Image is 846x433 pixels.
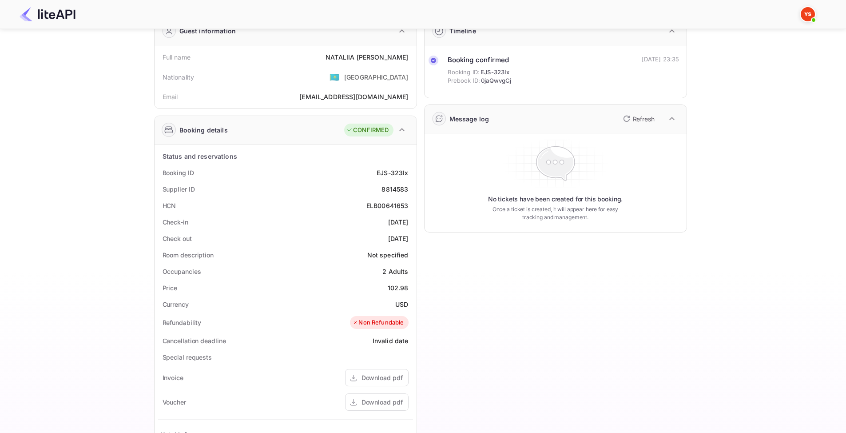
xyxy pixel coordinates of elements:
div: Invalid date [373,336,409,345]
div: Full name [163,52,191,62]
div: Nationality [163,72,195,82]
img: LiteAPI Logo [20,7,75,21]
span: EJS-323Ix [481,68,509,77]
div: 102.98 [388,283,409,293]
div: Refundability [163,318,202,327]
div: ELB00641653 [366,201,409,210]
div: Check-in [163,217,188,227]
div: Cancellation deadline [163,336,226,345]
div: Booking details [179,125,228,135]
p: Once a ticket is created, it will appear here for easy tracking and management. [485,205,626,221]
div: Booking confirmed [448,55,512,65]
p: Refresh [633,114,655,124]
div: Download pdf [361,397,403,407]
div: Status and reservations [163,152,237,161]
img: Yandex Support [801,7,815,21]
div: Not specified [367,250,409,260]
div: Special requests [163,353,212,362]
div: Download pdf [361,373,403,382]
div: Guest information [179,26,236,36]
div: Supplier ID [163,184,195,194]
div: Booking ID [163,168,194,177]
div: [DATE] [388,234,409,243]
span: 0jaQwvgCj [481,76,511,85]
div: Room description [163,250,214,260]
div: Timeline [449,26,476,36]
div: [DATE] 23:35 [642,55,679,64]
div: [DATE] [388,217,409,227]
div: HCN [163,201,176,210]
div: [EMAIL_ADDRESS][DOMAIN_NAME] [299,92,408,101]
div: Currency [163,300,189,309]
span: Prebook ID: [448,76,481,85]
div: Check out [163,234,192,243]
div: Voucher [163,397,186,407]
div: NATALIIA [PERSON_NAME] [326,52,408,62]
div: Occupancies [163,267,201,276]
button: Refresh [618,112,658,126]
div: Price [163,283,178,293]
div: 8814583 [381,184,408,194]
div: 2 Adults [382,267,408,276]
div: Non Refundable [352,318,404,327]
div: [GEOGRAPHIC_DATA] [344,72,409,82]
div: Email [163,92,178,101]
div: Invoice [163,373,183,382]
div: CONFIRMED [346,126,389,135]
span: Booking ID: [448,68,480,77]
div: USD [395,300,408,309]
p: No tickets have been created for this booking. [488,195,623,204]
span: United States [330,69,340,85]
div: Message log [449,114,489,124]
div: EJS-323Ix [377,168,408,177]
